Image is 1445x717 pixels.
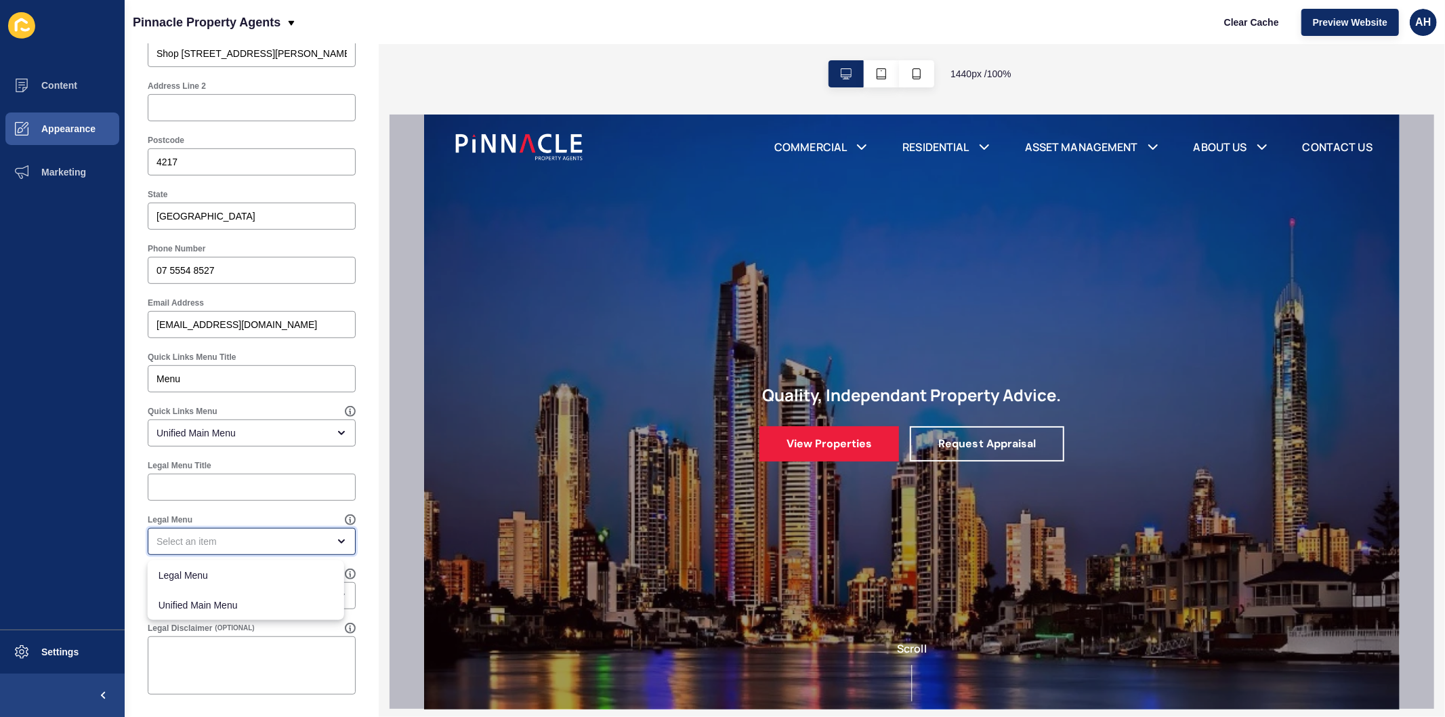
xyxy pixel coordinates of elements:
label: Quick Links Menu Title [148,352,236,363]
label: Legal Menu [148,514,192,525]
span: (OPTIONAL) [215,623,254,633]
button: Preview Website [1301,9,1399,36]
span: Unified Main Menu [159,598,333,612]
a: COMMERCIAL [350,24,423,41]
span: Legal Menu [159,569,333,582]
a: ABOUT US [770,24,823,41]
span: 1440 px / 100 % [950,67,1011,81]
label: Quick Links Menu [148,406,217,417]
img: Pinnacle Property Logo [27,14,163,52]
p: Pinnacle Property Agents [133,5,280,39]
label: Email Address [148,298,204,308]
label: Postcode [148,135,184,146]
h2: Quality, Independant Property Advice. [339,270,637,290]
label: Phone Number [148,243,205,254]
span: AH [1415,16,1431,29]
div: Scroll [5,526,970,587]
label: Address Line 2 [148,81,206,91]
a: CONTACT US [879,24,948,41]
span: Preview Website [1313,16,1387,29]
div: open menu [148,419,356,447]
a: View Properties [335,312,476,347]
a: ASSET MANAGEMENT [601,24,714,41]
span: Clear Cache [1224,16,1279,29]
label: State [148,189,167,200]
label: Legal Disclaimer [148,623,212,634]
a: Request Appraisal [486,312,640,347]
button: Clear Cache [1213,9,1291,36]
div: close menu [148,528,356,555]
a: RESIDENTIAL [478,24,545,41]
label: Legal Menu Title [148,460,211,471]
